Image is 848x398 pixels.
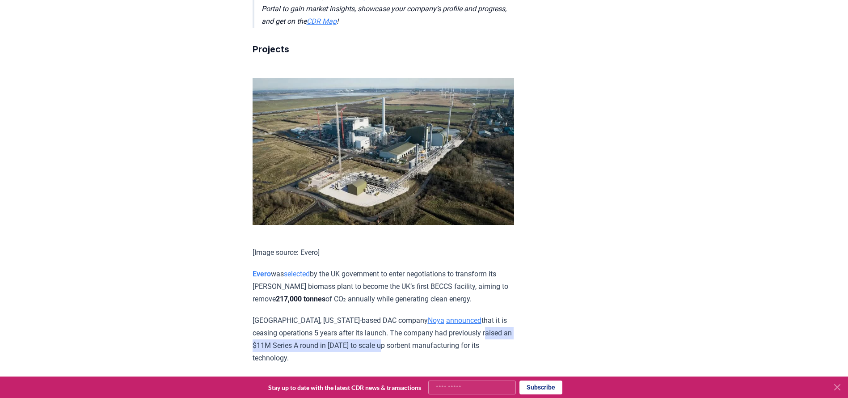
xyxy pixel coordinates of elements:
img: blog post image [253,78,514,225]
a: Evero [253,270,271,278]
a: selected [284,270,310,278]
p: [GEOGRAPHIC_DATA], [US_STATE]-based DAC company that it is ceasing operations 5 years after its l... [253,314,514,364]
a: Noya [428,316,444,325]
strong: 217,000 tonnes [276,295,325,303]
p: [Image source: Evero] [253,246,514,259]
p: was by the UK government to enter negotiations to transform its [PERSON_NAME] biomass plant to be... [253,268,514,305]
a: announced [446,316,481,325]
a: CDR Map [307,17,337,25]
strong: Projects [253,44,289,55]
